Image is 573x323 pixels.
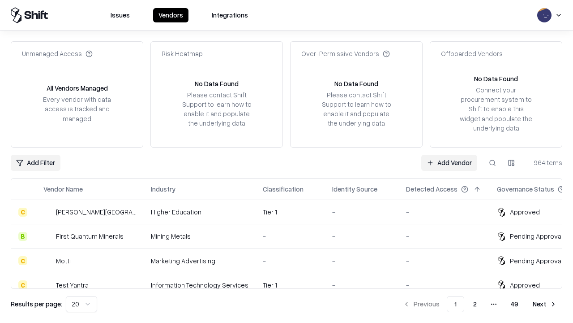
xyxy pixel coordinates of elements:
[406,280,483,290] div: -
[406,207,483,217] div: -
[22,49,93,58] div: Unmanaged Access
[11,299,62,309] p: Results per page:
[18,232,27,241] div: B
[474,74,518,83] div: No Data Found
[421,155,477,171] a: Add Vendor
[18,208,27,217] div: C
[406,256,483,266] div: -
[18,280,27,289] div: C
[151,207,248,217] div: Higher Education
[153,8,188,22] button: Vendors
[459,85,533,133] div: Connect your procurement system to Shift to enable this widget and populate the underlying data
[47,83,108,93] div: All Vendors Managed
[332,256,392,266] div: -
[510,280,540,290] div: Approved
[504,296,526,312] button: 49
[332,207,392,217] div: -
[510,231,563,241] div: Pending Approval
[162,49,203,58] div: Risk Heatmap
[334,79,378,88] div: No Data Found
[56,280,89,290] div: Test Yantra
[466,296,484,312] button: 2
[319,90,393,128] div: Please contact Shift Support to learn how to enable it and populate the underlying data
[56,231,124,241] div: First Quantum Minerals
[406,184,458,194] div: Detected Access
[332,184,377,194] div: Identity Source
[56,207,137,217] div: [PERSON_NAME][GEOGRAPHIC_DATA]
[510,207,540,217] div: Approved
[56,256,71,266] div: Motti
[43,280,52,289] img: Test Yantra
[263,207,318,217] div: Tier 1
[526,158,562,167] div: 964 items
[151,184,175,194] div: Industry
[406,231,483,241] div: -
[180,90,254,128] div: Please contact Shift Support to learn how to enable it and populate the underlying data
[398,296,562,312] nav: pagination
[263,256,318,266] div: -
[263,231,318,241] div: -
[43,208,52,217] img: Reichman University
[43,232,52,241] img: First Quantum Minerals
[151,256,248,266] div: Marketing Advertising
[151,280,248,290] div: Information Technology Services
[447,296,464,312] button: 1
[497,184,554,194] div: Governance Status
[40,95,114,123] div: Every vendor with data access is tracked and managed
[301,49,390,58] div: Over-Permissive Vendors
[263,184,304,194] div: Classification
[151,231,248,241] div: Mining Metals
[441,49,503,58] div: Offboarded Vendors
[510,256,563,266] div: Pending Approval
[105,8,135,22] button: Issues
[11,155,60,171] button: Add Filter
[18,256,27,265] div: C
[195,79,239,88] div: No Data Found
[43,184,83,194] div: Vendor Name
[43,256,52,265] img: Motti
[263,280,318,290] div: Tier 1
[332,231,392,241] div: -
[332,280,392,290] div: -
[206,8,253,22] button: Integrations
[527,296,562,312] button: Next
